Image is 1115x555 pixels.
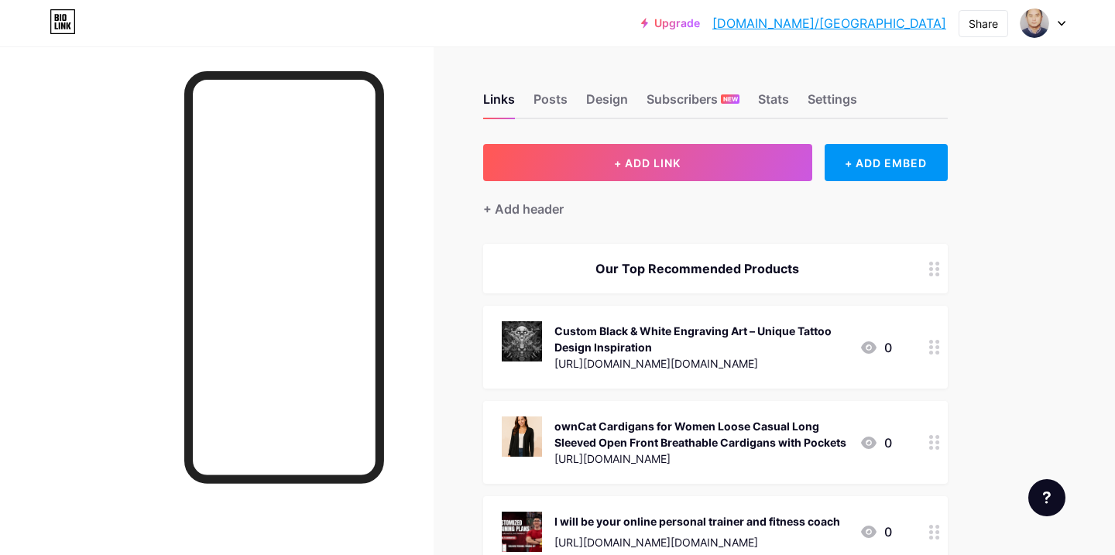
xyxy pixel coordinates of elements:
[554,355,847,372] div: [URL][DOMAIN_NAME][DOMAIN_NAME]
[554,451,847,467] div: [URL][DOMAIN_NAME]
[808,90,857,118] div: Settings
[502,259,892,278] div: Our Top Recommended Products
[502,416,542,457] img: ownCat Cardigans for Women Loose Casual Long Sleeved Open Front Breathable Cardigans with Pockets
[483,200,564,218] div: + Add header
[723,94,738,104] span: NEW
[483,144,812,181] button: + ADD LINK
[554,323,847,355] div: Custom Black & White Engraving Art – Unique Tattoo Design Inspiration
[825,144,948,181] div: + ADD EMBED
[483,90,515,118] div: Links
[859,522,892,541] div: 0
[554,418,847,451] div: ownCat Cardigans for Women Loose Casual Long Sleeved Open Front Breathable Cardigans with Pockets
[758,90,789,118] div: Stats
[641,17,700,29] a: Upgrade
[614,156,681,170] span: + ADD LINK
[969,15,998,32] div: Share
[502,512,542,552] img: I will be your online personal trainer and fitness coach
[859,338,892,357] div: 0
[554,534,840,550] div: [URL][DOMAIN_NAME][DOMAIN_NAME]
[533,90,568,118] div: Posts
[586,90,628,118] div: Design
[502,321,542,361] img: Custom Black & White Engraving Art – Unique Tattoo Design Inspiration
[712,14,946,33] a: [DOMAIN_NAME]/[GEOGRAPHIC_DATA]
[647,90,739,118] div: Subscribers
[859,433,892,452] div: 0
[1020,9,1049,38] img: tikadai
[554,513,840,529] div: I will be your online personal trainer and fitness coach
